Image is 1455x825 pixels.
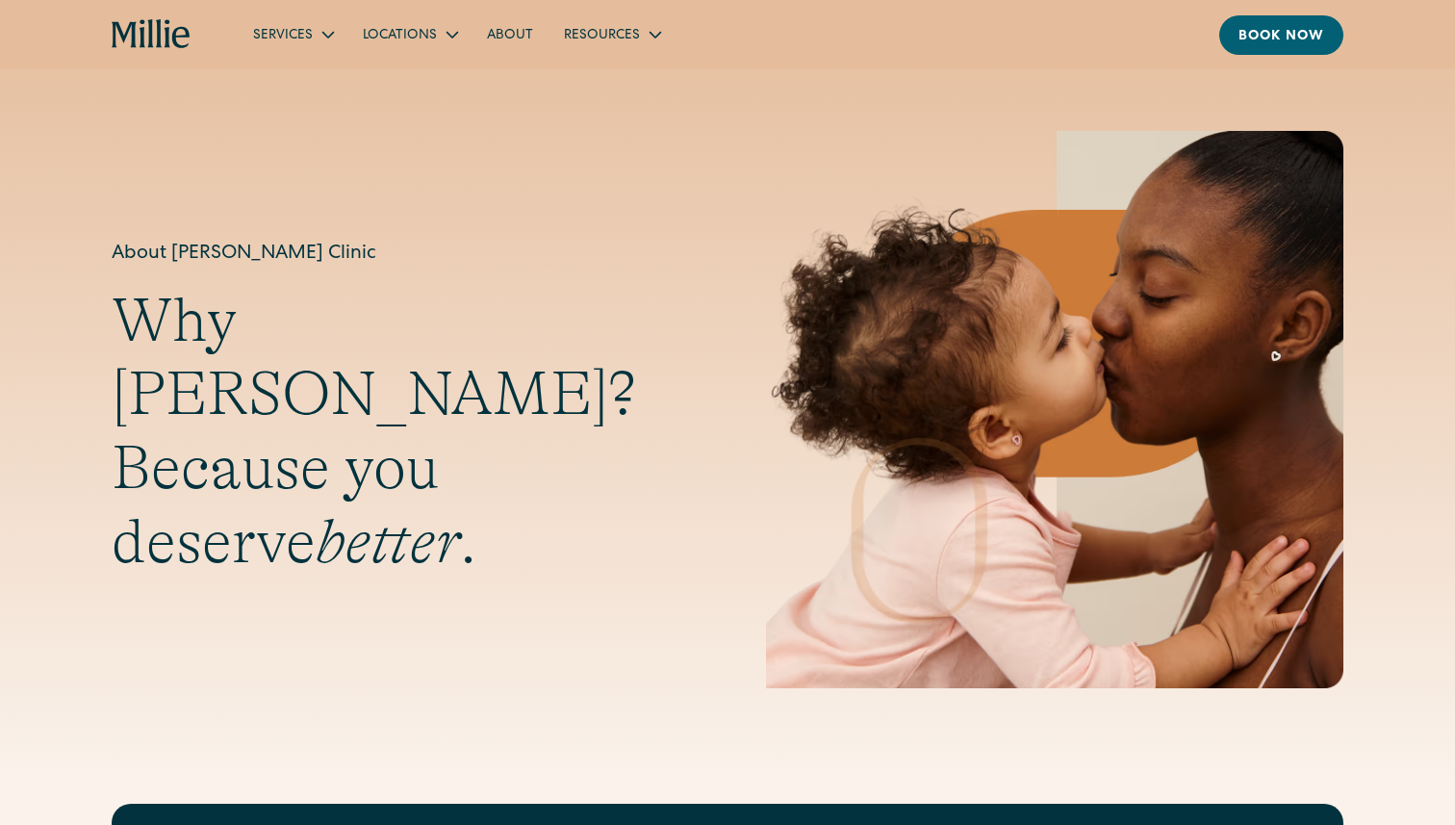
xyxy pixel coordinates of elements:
h2: Why [PERSON_NAME]? Because you deserve . [112,284,689,580]
a: home [112,19,191,50]
a: About [472,18,549,50]
div: Services [238,18,347,50]
div: Services [253,26,313,46]
div: Resources [564,26,640,46]
div: Resources [549,18,675,50]
h1: About [PERSON_NAME] Clinic [112,240,689,269]
div: Book now [1238,27,1324,47]
em: better [316,507,460,577]
div: Locations [347,18,472,50]
img: Mother and baby sharing a kiss, highlighting the emotional bond and nurturing care at the heart o... [766,131,1343,688]
div: Locations [363,26,437,46]
a: Book now [1219,15,1343,55]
